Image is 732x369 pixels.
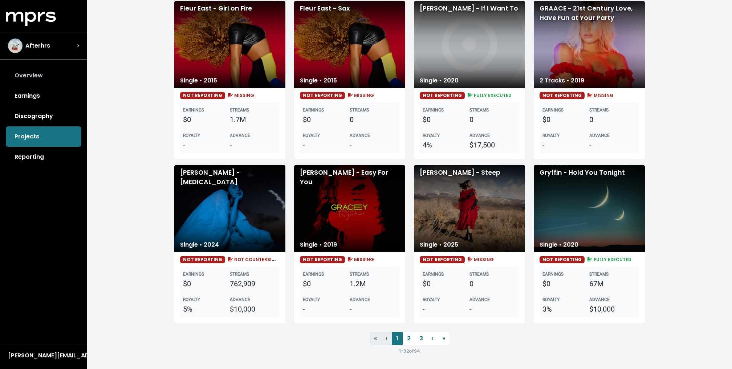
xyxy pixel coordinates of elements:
[423,108,444,113] b: EARNINGS
[183,304,230,315] div: 5%
[350,114,396,125] div: 0
[542,278,589,289] div: $0
[230,139,277,150] div: -
[183,114,230,125] div: $0
[350,272,369,277] b: STREAMS
[469,133,490,138] b: ADVANCE
[589,114,636,125] div: 0
[469,272,489,277] b: STREAMS
[300,92,345,99] span: NOT REPORTING
[350,133,370,138] b: ADVANCE
[350,297,370,302] b: ADVANCE
[466,92,512,98] span: FULLY EXECUTED
[399,348,420,354] small: 1 - 32 of 94
[534,1,645,88] div: GRAACE - 21st Century Love, Have Fun at Your Party
[300,256,345,263] span: NOT REPORTING
[423,297,440,302] b: ROYALTY
[542,114,589,125] div: $0
[8,38,23,53] img: The selected account / producer
[294,73,343,88] div: Single • 2015
[442,334,445,342] span: »
[230,304,277,315] div: $10,000
[414,165,525,252] div: [PERSON_NAME] - Steep
[303,297,320,302] b: ROYALTY
[183,278,230,289] div: $0
[303,114,350,125] div: $0
[6,147,81,167] a: Reporting
[589,297,610,302] b: ADVANCE
[294,165,405,252] div: [PERSON_NAME] - Easy For You
[540,92,585,99] span: NOT REPORTING
[420,256,465,263] span: NOT REPORTING
[303,272,324,277] b: EARNINGS
[25,41,50,50] span: Afterhrs
[174,1,285,88] div: Fleur East - Girl on Fire
[420,92,465,99] span: NOT REPORTING
[542,139,589,150] div: -
[303,108,324,113] b: EARNINGS
[346,256,374,263] span: MISSING
[6,106,81,126] a: Discography
[183,108,204,113] b: EARNINGS
[589,139,636,150] div: -
[6,351,81,360] button: [PERSON_NAME][EMAIL_ADDRESS][DOMAIN_NAME]
[589,278,636,289] div: 67M
[589,133,610,138] b: ADVANCE
[469,108,489,113] b: STREAMS
[303,304,350,315] div: -
[466,256,494,263] span: MISSING
[392,332,403,345] a: 1
[542,297,560,302] b: ROYALTY
[542,133,560,138] b: ROYALTY
[350,139,396,150] div: -
[230,272,249,277] b: STREAMS
[180,92,225,99] span: NOT REPORTING
[350,108,369,113] b: STREAMS
[414,1,525,88] div: [PERSON_NAME] - If I Want To
[423,304,469,315] div: -
[540,256,585,263] span: NOT REPORTING
[227,92,255,98] span: MISSING
[303,139,350,150] div: -
[534,238,584,252] div: Single • 2020
[423,133,440,138] b: ROYALTY
[180,256,225,263] span: NOT REPORTING
[346,92,374,98] span: MISSING
[542,304,589,315] div: 3%
[183,272,204,277] b: EARNINGS
[230,133,250,138] b: ADVANCE
[534,165,645,252] div: Gryffin - Hold You Tonight
[423,272,444,277] b: EARNINGS
[230,114,277,125] div: 1.7M
[6,14,56,23] a: mprs logo
[183,139,230,150] div: -
[423,114,469,125] div: $0
[542,108,564,113] b: EARNINGS
[303,278,350,289] div: $0
[589,108,609,113] b: STREAMS
[6,86,81,106] a: Earnings
[230,297,250,302] b: ADVANCE
[534,73,590,88] div: 2 Tracks • 2019
[174,165,285,252] div: [PERSON_NAME] - [MEDICAL_DATA]
[183,297,200,302] b: ROYALTY
[403,332,415,345] a: 2
[469,304,516,315] div: -
[350,304,396,315] div: -
[174,238,225,252] div: Single • 2024
[294,238,343,252] div: Single • 2019
[183,133,200,138] b: ROYALTY
[230,278,277,289] div: 762,909
[586,256,632,263] span: FULLY EXECUTED
[227,256,285,263] span: NOT COUNTERSIGNED
[294,1,405,88] div: Fleur East - Sax
[432,334,434,342] span: ›
[415,332,427,345] a: 3
[350,278,396,289] div: 1.2M
[542,272,564,277] b: EARNINGS
[423,278,469,289] div: $0
[6,65,81,86] a: Overview
[586,92,614,98] span: MISSING
[414,73,464,88] div: Single • 2020
[589,272,609,277] b: STREAMS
